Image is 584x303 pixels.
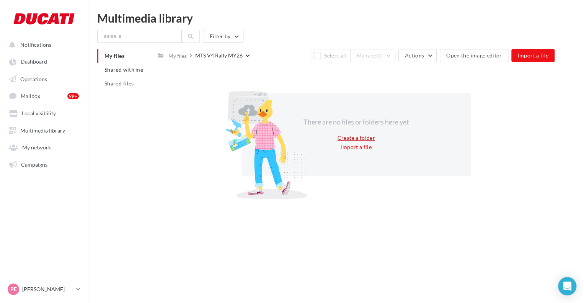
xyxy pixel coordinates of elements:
[20,127,65,133] span: Multimedia library
[398,49,437,62] button: Actions
[310,49,350,62] button: Select all
[67,93,79,99] div: 99+
[303,118,409,126] span: There are no files or folders here yet
[195,52,243,59] div: MTS V4 Rally MY26
[5,123,83,137] a: Multimedia library
[5,88,83,103] a: Mailbox 99+
[558,277,576,295] div: Open Intercom Messenger
[517,52,548,59] span: Import a file
[338,142,375,152] button: Import a file
[5,54,83,68] a: Dashboard
[21,93,40,99] span: Mailbox
[21,161,47,167] span: Campaigns
[6,282,82,296] a: PE [PERSON_NAME]
[104,66,143,73] span: Shared with me
[5,157,83,171] a: Campaigns
[376,52,383,59] span: (0)
[511,49,555,62] button: Import a file
[21,59,47,65] span: Dashboard
[334,133,378,142] button: Create a folder
[5,72,83,85] a: Operations
[10,285,17,293] span: PE
[22,285,73,293] p: [PERSON_NAME]
[440,49,508,62] button: Open the image editor
[97,12,575,24] div: Multimedia library
[20,41,51,48] span: Notifications
[22,110,56,116] span: Local visibility
[203,30,243,43] button: Filter by
[104,52,124,59] span: My files
[5,38,80,51] button: Notifications
[104,80,134,87] span: Shared files
[405,52,424,59] span: Actions
[20,75,47,82] span: Operations
[168,52,187,60] div: My files
[22,144,51,151] span: My network
[5,106,83,120] a: Local visibility
[5,140,83,154] a: My network
[350,49,395,62] button: Manage(0)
